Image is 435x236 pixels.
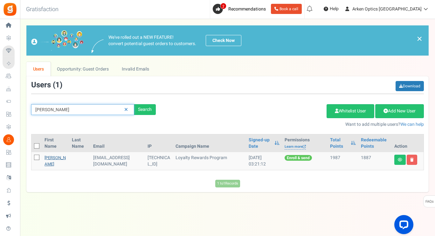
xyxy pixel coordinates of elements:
[26,62,51,76] a: Users
[134,104,156,115] div: Search
[42,134,69,152] th: First Name
[282,134,328,152] th: Permissions
[31,104,134,115] input: Search by email or name
[55,79,60,91] span: 1
[358,152,392,170] td: 1887
[115,62,156,76] a: Invalid Emails
[375,104,424,118] a: Add New User
[108,34,196,47] p: We've rolled out a NEW FEATURE! convert potential guest orders to customers.
[173,134,246,152] th: Campaign Name
[328,6,339,12] span: Help
[271,4,302,14] a: Book a call
[19,3,66,16] h3: Gratisfaction
[352,6,422,12] span: Arken Optics [GEOGRAPHIC_DATA]
[425,196,434,208] span: FAQs
[145,152,173,170] td: [TECHNICAL_ID]
[249,137,271,150] a: Signed-up Date
[396,81,424,91] a: Download
[51,62,115,76] a: Opportunity: Guest Orders
[31,30,84,51] img: images
[285,155,312,161] span: Enroll & send
[91,134,145,152] th: Email
[92,39,104,53] img: images
[228,6,266,12] span: Recommendations
[206,35,241,46] a: Check Now
[246,152,282,170] td: [DATE] 03:21:12
[165,121,424,128] p: Want to add multiple users?
[400,121,424,128] a: We can help
[121,104,131,115] a: Reset
[327,104,374,118] a: Whitelist User
[69,134,91,152] th: Last Name
[3,2,17,17] img: Gratisfaction
[417,35,422,43] a: ×
[321,4,341,14] a: Help
[361,137,389,150] a: Redeemable Points
[213,4,268,14] a: 2 Recommendations
[91,152,145,170] td: General
[410,158,414,162] i: Delete user
[173,152,246,170] td: Loyalty Rewards Program
[145,134,173,152] th: IP
[220,3,226,9] span: 2
[330,137,348,150] a: Total Points
[285,144,306,150] a: Learn more
[31,81,62,89] h3: Users ( )
[328,152,358,170] td: 1987
[392,134,424,152] th: Action
[45,155,66,167] a: [PERSON_NAME]
[398,158,402,162] i: View details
